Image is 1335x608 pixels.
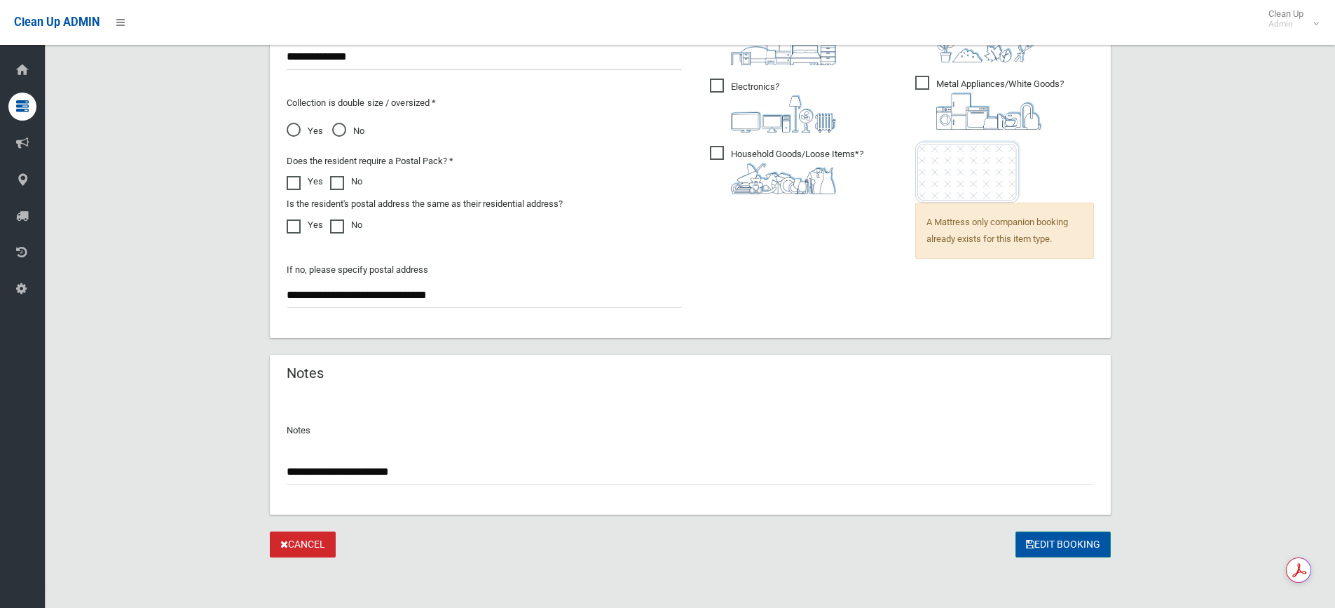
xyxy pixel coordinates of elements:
[731,81,836,133] i: ?
[287,422,1094,439] p: Notes
[270,532,336,558] a: Cancel
[936,93,1041,130] img: 36c1b0289cb1767239cdd3de9e694f19.png
[731,149,863,194] i: ?
[287,95,682,112] p: Collection is double size / oversized *
[915,203,1094,259] span: A Mattress only companion booking already exists for this item type.
[915,140,1020,203] img: e7408bece873d2c1783593a074e5cb2f.png
[287,262,428,278] label: If no, please specify postal address
[287,196,563,212] label: Is the resident's postal address the same as their residential address?
[287,173,323,190] label: Yes
[332,123,364,140] span: No
[710,79,836,133] span: Electronics
[710,146,863,194] span: Household Goods/Loose Items*
[287,123,323,140] span: Yes
[731,27,836,65] img: aa9efdbe659d29b613fca23ba79d85cb.png
[731,163,836,194] img: b13cc3517677393f34c0a387616ef184.png
[936,79,1064,130] i: ?
[287,217,323,234] label: Yes
[270,360,341,387] header: Notes
[1015,532,1111,558] button: Edit Booking
[1261,8,1317,29] span: Clean Up
[287,153,453,170] label: Does the resident require a Postal Pack? *
[330,173,362,190] label: No
[731,95,836,133] img: 394712a680b73dbc3d2a6a3a7ffe5a07.png
[1268,19,1303,29] small: Admin
[14,15,100,29] span: Clean Up ADMIN
[330,217,362,234] label: No
[915,76,1064,130] span: Metal Appliances/White Goods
